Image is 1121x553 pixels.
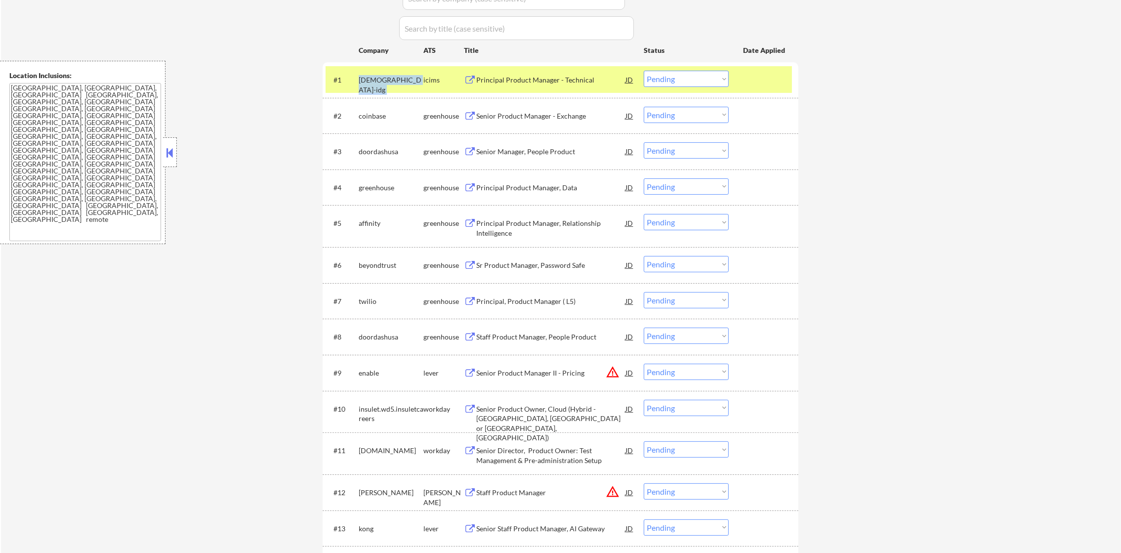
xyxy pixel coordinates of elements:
div: Senior Manager, People Product [476,147,625,157]
div: [PERSON_NAME] [423,488,464,507]
div: Senior Product Owner, Cloud (Hybrid - [GEOGRAPHIC_DATA], [GEOGRAPHIC_DATA] or [GEOGRAPHIC_DATA], ... [476,404,625,443]
div: #4 [333,183,351,193]
div: enable [359,368,423,378]
div: affinity [359,218,423,228]
div: JD [624,107,634,125]
button: warning_amber [606,365,620,379]
div: Status [644,41,729,59]
div: Date Applied [743,45,787,55]
div: Senior Product Manager II - Pricing [476,368,625,378]
div: JD [624,178,634,196]
div: [DEMOGRAPHIC_DATA]-idg [359,75,423,94]
div: #1 [333,75,351,85]
div: greenhouse [423,218,464,228]
div: JD [624,214,634,232]
div: icims [423,75,464,85]
div: #6 [333,260,351,270]
div: [DOMAIN_NAME] [359,446,423,456]
div: greenhouse [423,183,464,193]
div: #7 [333,297,351,306]
div: #5 [333,218,351,228]
div: workday [423,404,464,414]
div: greenhouse [359,183,423,193]
div: coinbase [359,111,423,121]
div: greenhouse [423,111,464,121]
div: workday [423,446,464,456]
div: JD [624,400,634,418]
div: doordashusa [359,147,423,157]
div: JD [624,142,634,160]
div: JD [624,364,634,382]
div: #9 [333,368,351,378]
div: beyondtrust [359,260,423,270]
div: JD [624,328,634,345]
div: Staff Product Manager [476,488,625,498]
div: #12 [333,488,351,498]
div: kong [359,524,423,534]
div: JD [624,519,634,537]
div: #3 [333,147,351,157]
div: ATS [423,45,464,55]
div: JD [624,71,634,88]
div: Principal Product Manager, Data [476,183,625,193]
button: warning_amber [606,485,620,499]
div: Location Inclusions: [9,71,162,81]
div: JD [624,292,634,310]
div: JD [624,483,634,501]
div: doordashusa [359,332,423,342]
div: #10 [333,404,351,414]
div: greenhouse [423,297,464,306]
div: greenhouse [423,260,464,270]
div: #8 [333,332,351,342]
div: Senior Staff Product Manager, AI Gateway [476,524,625,534]
div: insulet.wd5.insuletcareers [359,404,423,424]
div: lever [423,368,464,378]
div: Principal Product Manager - Technical [476,75,625,85]
div: JD [624,441,634,459]
div: Principal, Product Manager ( L5) [476,297,625,306]
div: #2 [333,111,351,121]
div: greenhouse [423,147,464,157]
div: Sr Product Manager, Password Safe [476,260,625,270]
div: #13 [333,524,351,534]
div: greenhouse [423,332,464,342]
div: Senior Product Manager - Exchange [476,111,625,121]
div: Company [359,45,423,55]
div: Title [464,45,634,55]
div: lever [423,524,464,534]
div: Principal Product Manager, Relationship Intelligence [476,218,625,238]
div: twilio [359,297,423,306]
div: #11 [333,446,351,456]
div: JD [624,256,634,274]
input: Search by title (case sensitive) [399,16,634,40]
div: [PERSON_NAME] [359,488,423,498]
div: Senior Director, Product Owner: Test Management & Pre-administration Setup [476,446,625,465]
div: Staff Product Manager, People Product [476,332,625,342]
